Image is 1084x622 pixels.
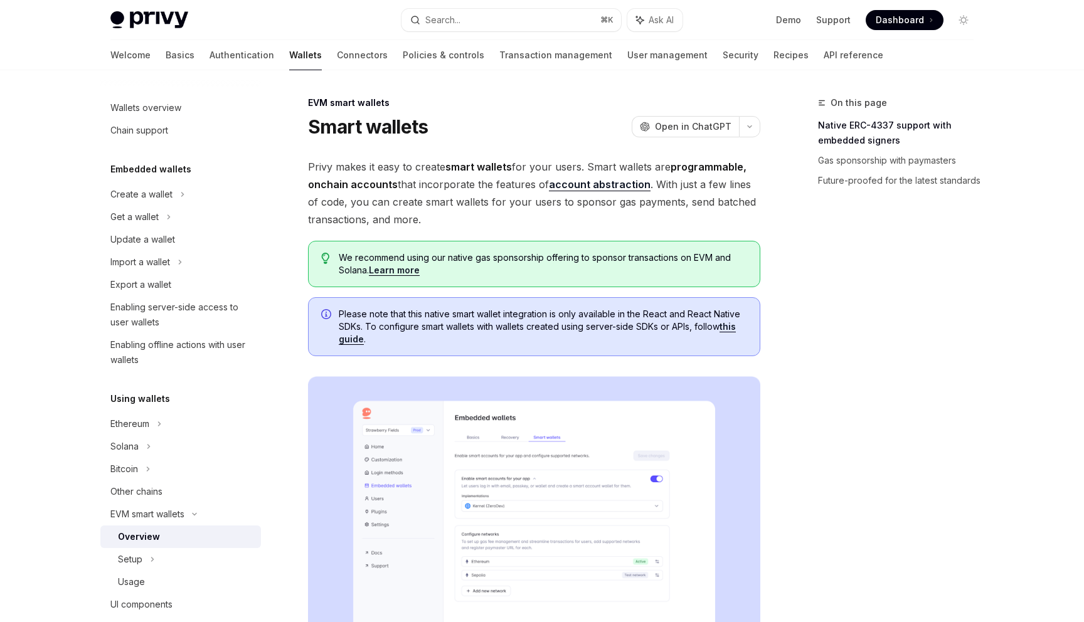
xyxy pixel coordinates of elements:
[110,277,171,292] div: Export a wallet
[425,13,460,28] div: Search...
[308,115,428,138] h1: Smart wallets
[339,308,747,345] span: Please note that this native smart wallet integration is only available in the React and React Na...
[210,40,274,70] a: Authentication
[110,391,170,406] h5: Using wallets
[118,574,145,589] div: Usage
[773,40,809,70] a: Recipes
[369,265,420,276] a: Learn more
[649,14,674,26] span: Ask AI
[339,251,747,277] span: We recommend using our native gas sponsorship offering to sponsor transactions on EVM and Solana.
[110,461,138,477] div: Bitcoin
[110,123,168,138] div: Chain support
[308,158,760,228] span: Privy makes it easy to create for your users. Smart wallets are that incorporate the features of ...
[110,187,173,202] div: Create a wallet
[600,15,614,25] span: ⌘ K
[110,484,162,499] div: Other chains
[627,9,683,31] button: Ask AI
[816,14,851,26] a: Support
[337,40,388,70] a: Connectors
[321,253,330,264] svg: Tip
[289,40,322,70] a: Wallets
[308,97,760,109] div: EVM smart wallets
[655,120,731,133] span: Open in ChatGPT
[818,150,984,171] a: Gas sponsorship with paymasters
[627,40,708,70] a: User management
[100,480,261,503] a: Other chains
[110,416,149,431] div: Ethereum
[824,40,883,70] a: API reference
[321,309,334,322] svg: Info
[632,116,739,137] button: Open in ChatGPT
[954,10,974,30] button: Toggle dark mode
[100,571,261,593] a: Usage
[818,171,984,191] a: Future-proofed for the latest standards
[166,40,194,70] a: Basics
[100,228,261,251] a: Update a wallet
[831,95,887,110] span: On this page
[818,115,984,150] a: Native ERC-4337 support with embedded signers
[110,232,175,247] div: Update a wallet
[110,162,191,177] h5: Embedded wallets
[110,100,181,115] div: Wallets overview
[100,334,261,371] a: Enabling offline actions with user wallets
[110,209,159,224] div: Get a wallet
[499,40,612,70] a: Transaction management
[876,14,924,26] span: Dashboard
[110,300,253,330] div: Enabling server-side access to user wallets
[110,40,151,70] a: Welcome
[401,9,621,31] button: Search...⌘K
[723,40,758,70] a: Security
[118,529,160,544] div: Overview
[110,439,139,454] div: Solana
[100,119,261,142] a: Chain support
[100,525,261,548] a: Overview
[110,11,188,29] img: light logo
[100,273,261,296] a: Export a wallet
[100,593,261,616] a: UI components
[110,255,170,270] div: Import a wallet
[118,552,142,567] div: Setup
[100,97,261,119] a: Wallets overview
[549,178,651,191] a: account abstraction
[110,507,184,522] div: EVM smart wallets
[100,296,261,334] a: Enabling server-side access to user wallets
[445,161,512,173] strong: smart wallets
[866,10,943,30] a: Dashboard
[776,14,801,26] a: Demo
[403,40,484,70] a: Policies & controls
[110,337,253,367] div: Enabling offline actions with user wallets
[110,597,173,612] div: UI components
